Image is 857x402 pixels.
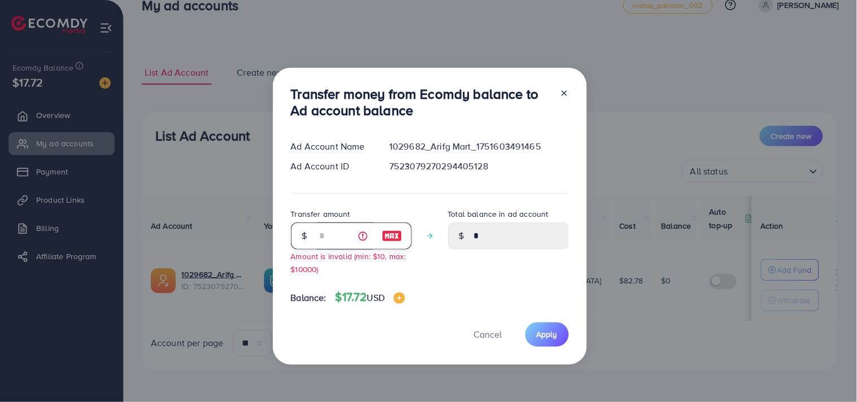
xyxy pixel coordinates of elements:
[474,328,502,340] span: Cancel
[382,229,402,243] img: image
[448,208,549,220] label: Total balance in ad account
[460,322,516,347] button: Cancel
[282,140,381,153] div: Ad Account Name
[394,292,405,304] img: image
[537,329,558,340] span: Apply
[367,291,385,304] span: USD
[336,290,405,304] h4: $17.72
[291,291,327,304] span: Balance:
[291,86,551,119] h3: Transfer money from Ecomdy balance to Ad account balance
[525,322,569,347] button: Apply
[291,251,406,274] small: Amount is invalid (min: $10, max: $10000)
[809,351,849,394] iframe: Chat
[380,140,577,153] div: 1029682_Arifg Mart_1751603491465
[291,208,350,220] label: Transfer amount
[380,160,577,173] div: 7523079270294405128
[282,160,381,173] div: Ad Account ID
